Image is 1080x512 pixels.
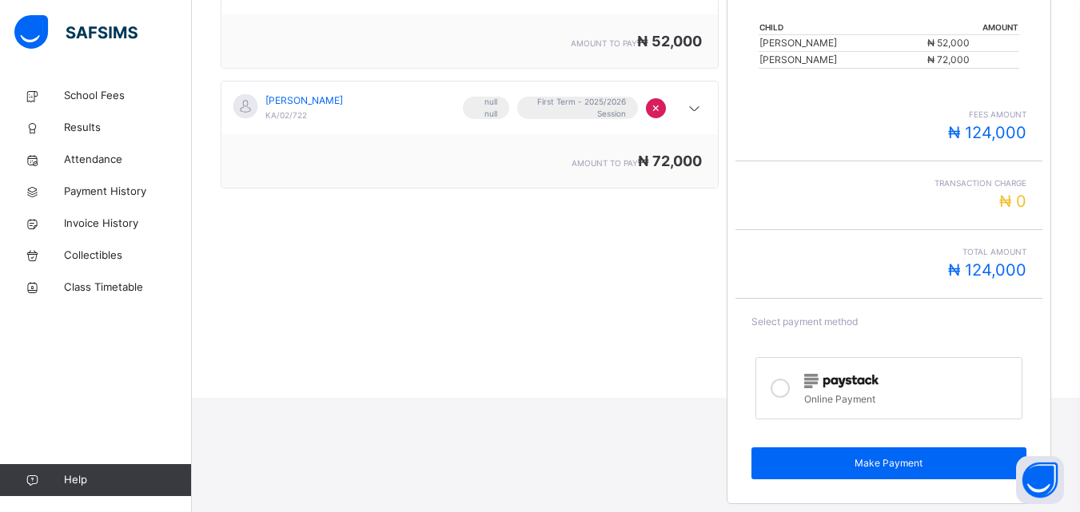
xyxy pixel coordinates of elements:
span: Attendance [64,152,192,168]
span: ₦ 72,000 [927,54,970,65]
span: KA/02/722 [265,110,307,120]
button: Open asap [1016,456,1064,504]
span: Results [64,120,192,136]
span: Payment History [64,184,192,200]
td: [PERSON_NAME] [759,52,926,69]
span: ₦ 52,000 [927,37,970,49]
span: Invoice History [64,216,192,232]
span: Make Payment [763,456,1014,470]
span: ₦ 0 [999,192,1026,211]
th: Amount [927,21,1019,35]
span: Collectibles [64,248,192,264]
span: null null [475,96,497,120]
span: Help [64,472,191,488]
span: School Fees [64,88,192,104]
th: Child [759,21,926,35]
span: ₦ 72,000 [638,153,702,169]
div: [object Object] [221,81,719,189]
div: Online Payment [804,388,1013,407]
img: safsims [14,15,137,49]
span: Select payment method [751,316,858,327]
span: amount to pay [571,38,637,48]
span: fees amount [751,109,1026,121]
span: × [652,97,660,117]
td: [PERSON_NAME] [759,35,926,52]
span: Total Amount [751,246,1026,258]
span: amount to pay [572,158,638,168]
span: [PERSON_NAME] [265,93,343,108]
span: Class Timetable [64,280,192,296]
span: ₦ 124,000 [948,123,1026,142]
span: First Term - 2025/2026 Session [529,96,626,120]
span: Transaction charge [751,177,1026,189]
span: ₦ 52,000 [637,33,702,50]
span: ₦ 124,000 [948,260,1026,280]
i: arrow [685,99,704,120]
img: paystack.0b99254114f7d5403c0525f3550acd03.svg [804,374,879,388]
